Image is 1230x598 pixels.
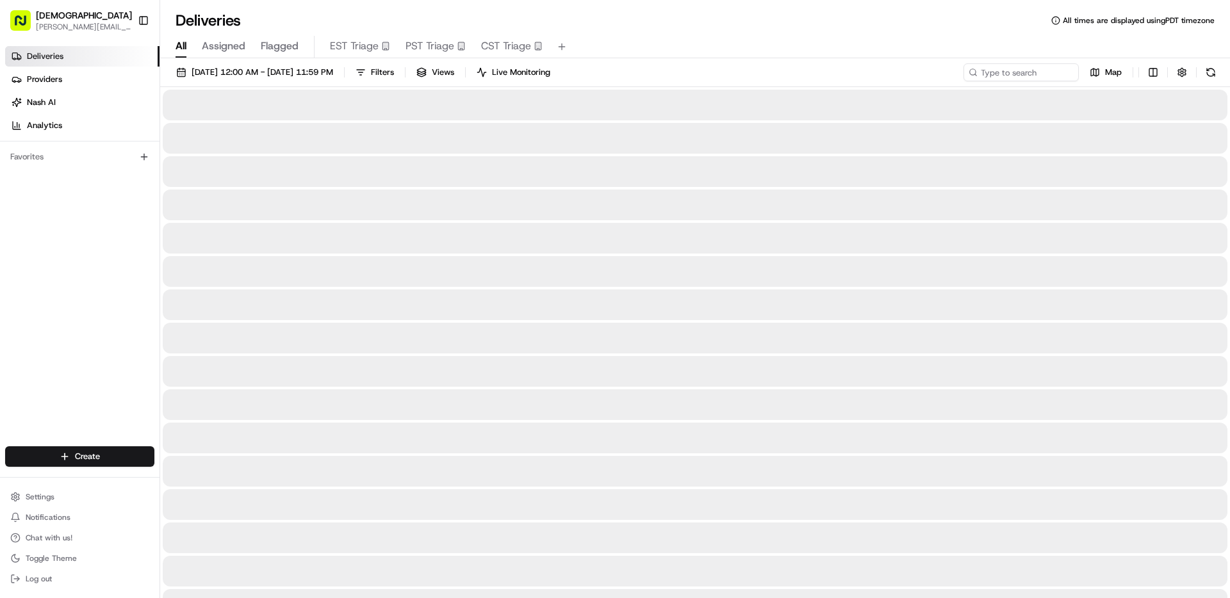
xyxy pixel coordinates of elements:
span: PST Triage [406,38,454,54]
button: Live Monitoring [471,63,556,81]
button: Filters [350,63,400,81]
span: Map [1105,67,1122,78]
span: Create [75,451,100,462]
button: Chat with us! [5,529,154,547]
span: Toggle Theme [26,553,77,563]
button: Toggle Theme [5,549,154,567]
span: Flagged [261,38,299,54]
span: EST Triage [330,38,379,54]
a: Deliveries [5,46,160,67]
input: Type to search [963,63,1079,81]
span: Filters [371,67,394,78]
button: [DEMOGRAPHIC_DATA] [36,9,132,22]
span: All times are displayed using PDT timezone [1063,15,1215,26]
span: [DATE] 12:00 AM - [DATE] 11:59 PM [192,67,333,78]
button: Create [5,446,154,467]
span: Log out [26,574,52,584]
button: [DEMOGRAPHIC_DATA][PERSON_NAME][EMAIL_ADDRESS][DOMAIN_NAME] [5,5,133,36]
button: Refresh [1202,63,1220,81]
span: Notifications [26,512,70,522]
span: Analytics [27,120,62,131]
span: Deliveries [27,51,63,62]
span: All [176,38,186,54]
span: Nash AI [27,97,56,108]
span: Assigned [202,38,245,54]
button: Notifications [5,508,154,526]
a: Analytics [5,115,160,136]
button: Settings [5,488,154,506]
button: Log out [5,570,154,588]
div: Favorites [5,147,154,167]
button: Map [1084,63,1127,81]
button: Views [411,63,460,81]
a: Nash AI [5,92,160,113]
span: Live Monitoring [492,67,550,78]
span: Chat with us! [26,533,72,543]
button: [PERSON_NAME][EMAIL_ADDRESS][DOMAIN_NAME] [36,22,132,32]
span: Views [432,67,454,78]
button: [DATE] 12:00 AM - [DATE] 11:59 PM [170,63,339,81]
span: Providers [27,74,62,85]
a: Providers [5,69,160,90]
span: Settings [26,492,54,502]
span: CST Triage [481,38,531,54]
h1: Deliveries [176,10,241,31]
